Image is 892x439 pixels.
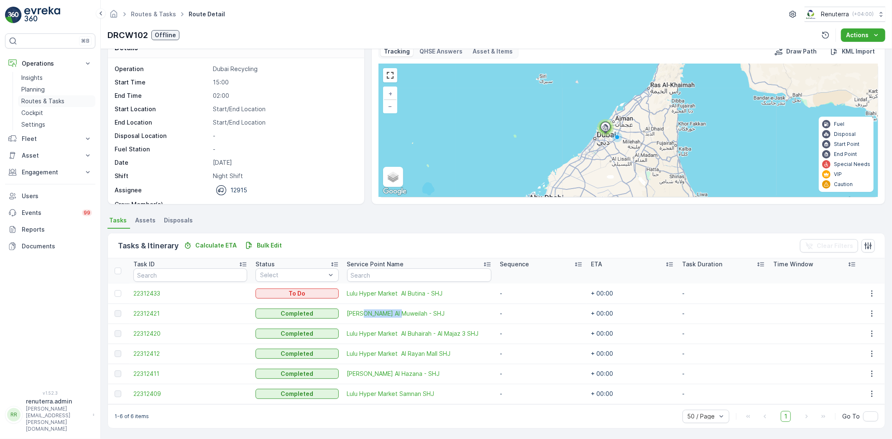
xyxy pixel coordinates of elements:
[115,158,210,167] p: Date
[347,309,491,318] span: [PERSON_NAME] Al Muweilah - SHJ
[388,90,392,97] span: +
[260,271,325,279] p: Select
[18,119,95,130] a: Settings
[21,97,64,105] p: Routes & Tasks
[109,13,118,20] a: Homepage
[281,350,313,358] p: Completed
[678,384,769,404] td: -
[597,119,614,136] div: 6
[213,158,355,167] p: [DATE]
[133,390,247,398] a: 22312409
[5,164,95,181] button: Engagement
[195,241,237,250] p: Calculate ETA
[5,188,95,204] a: Users
[347,329,491,338] a: Lulu Hyper Market Al Buhairah - Al Majaz 3 SHJ
[5,238,95,255] a: Documents
[155,31,176,39] p: Offline
[678,304,769,324] td: -
[5,130,95,147] button: Fleet
[18,107,95,119] a: Cockpit
[115,310,121,317] div: Toggle Row Selected
[131,10,176,18] a: Routes & Tasks
[678,364,769,384] td: -
[84,209,90,216] p: 99
[5,204,95,221] a: Events99
[587,324,678,344] td: + 00:00
[347,309,491,318] a: Lulu Hypermarket Al Muweilah - SHJ
[771,46,820,56] button: Draw Path
[24,7,60,23] img: logo_light-DOdMpM7g.png
[26,406,89,432] p: [PERSON_NAME][EMAIL_ADDRESS][PERSON_NAME][DOMAIN_NAME]
[834,161,870,168] p: Special Needs
[213,118,355,127] p: Start/End Location
[115,65,210,73] p: Operation
[347,350,491,358] a: Lulu Hyper Market Al Rayan Mall SHJ
[496,344,587,364] td: -
[827,46,878,56] button: KML Import
[133,370,247,378] a: 22312411
[846,31,869,39] p: Actions
[18,72,95,84] a: Insights
[115,290,121,297] div: Toggle Row Selected
[496,283,587,304] td: -
[115,172,210,180] p: Shift
[115,92,210,100] p: End Time
[22,168,79,176] p: Engagement
[347,390,491,398] span: Lulu Hyper Market Samnan SHJ
[381,186,409,197] img: Google
[786,47,817,56] p: Draw Path
[5,397,95,432] button: RRrenuterra.admin[PERSON_NAME][EMAIL_ADDRESS][PERSON_NAME][DOMAIN_NAME]
[682,260,722,268] p: Task Duration
[834,151,857,158] p: End Point
[384,100,396,112] a: Zoom Out
[164,216,193,225] span: Disposals
[384,168,402,186] a: Layers
[133,350,247,358] a: 22312412
[256,329,338,339] button: Completed
[115,105,210,113] p: Start Location
[213,172,355,180] p: Night Shift
[473,47,513,56] p: Asset & Items
[500,260,529,268] p: Sequence
[256,349,338,359] button: Completed
[107,29,148,41] p: DRCW102
[678,283,769,304] td: -
[115,200,210,209] p: Crew Member(s)
[133,289,247,298] a: 22312433
[817,242,853,250] p: Clear Filters
[115,145,210,153] p: Fuel Station
[347,370,491,378] a: Lulu Hypermarket Al Hazana - SHJ
[281,390,313,398] p: Completed
[347,289,491,298] a: Lulu Hyper Market Al Butina - SHJ
[805,10,818,19] img: Screenshot_2024-07-26_at_13.33.01.png
[496,324,587,344] td: -
[7,408,20,421] div: RR
[587,344,678,364] td: + 00:00
[133,329,247,338] a: 22312420
[420,47,463,56] p: QHSE Answers
[384,87,396,100] a: Zoom In
[834,131,856,138] p: Disposal
[256,309,338,319] button: Completed
[5,391,95,396] span: v 1.52.3
[587,384,678,404] td: + 00:00
[21,120,45,129] p: Settings
[115,330,121,337] div: Toggle Row Selected
[5,147,95,164] button: Asset
[22,59,79,68] p: Operations
[81,38,89,44] p: ⌘B
[781,411,791,422] span: 1
[180,240,240,250] button: Calculate ETA
[281,329,313,338] p: Completed
[18,95,95,107] a: Routes & Tasks
[22,135,79,143] p: Fleet
[773,260,813,268] p: Time Window
[133,309,247,318] a: 22312421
